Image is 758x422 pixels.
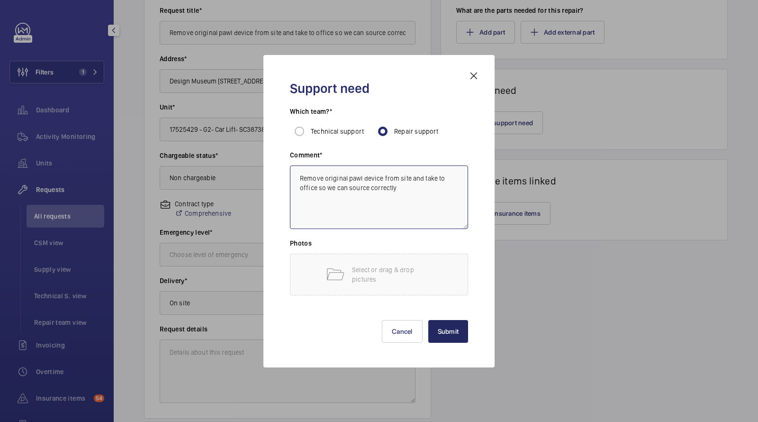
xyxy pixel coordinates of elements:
[382,320,423,343] button: Cancel
[394,128,439,135] span: Repair support
[290,239,468,254] h3: Photos
[290,150,468,165] h3: Comment*
[352,265,433,284] p: Select or drag & drop pictures
[290,80,468,97] h2: Support need
[290,107,468,122] h3: Which team?*
[428,320,469,343] button: Submit
[311,128,364,135] span: Technical support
